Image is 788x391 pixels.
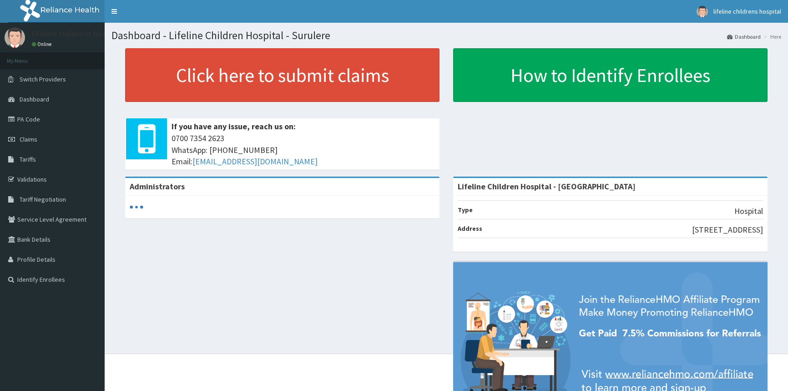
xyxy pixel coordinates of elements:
svg: audio-loading [130,200,143,214]
span: Tariff Negotiation [20,195,66,203]
span: Dashboard [20,95,49,103]
b: Address [458,224,482,233]
img: User Image [5,27,25,48]
span: 0700 7354 2623 WhatsApp: [PHONE_NUMBER] Email: [172,132,435,168]
span: Tariffs [20,155,36,163]
a: Online [32,41,54,47]
p: Hospital [734,205,763,217]
a: Click here to submit claims [125,48,439,102]
b: Type [458,206,473,214]
span: Switch Providers [20,75,66,83]
h1: Dashboard - Lifeline Children Hospital - Surulere [111,30,781,41]
a: How to Identify Enrollees [453,48,768,102]
strong: Lifeline Children Hospital - [GEOGRAPHIC_DATA] [458,181,636,192]
a: [EMAIL_ADDRESS][DOMAIN_NAME] [192,156,318,167]
li: Here [762,33,781,41]
img: User Image [697,6,708,17]
span: lifeline childrens hospital [713,7,781,15]
p: [STREET_ADDRESS] [692,224,763,236]
b: If you have any issue, reach us on: [172,121,296,132]
a: Dashboard [727,33,761,41]
b: Administrators [130,181,185,192]
p: lifeline childrens hospital [32,30,122,38]
span: Claims [20,135,37,143]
